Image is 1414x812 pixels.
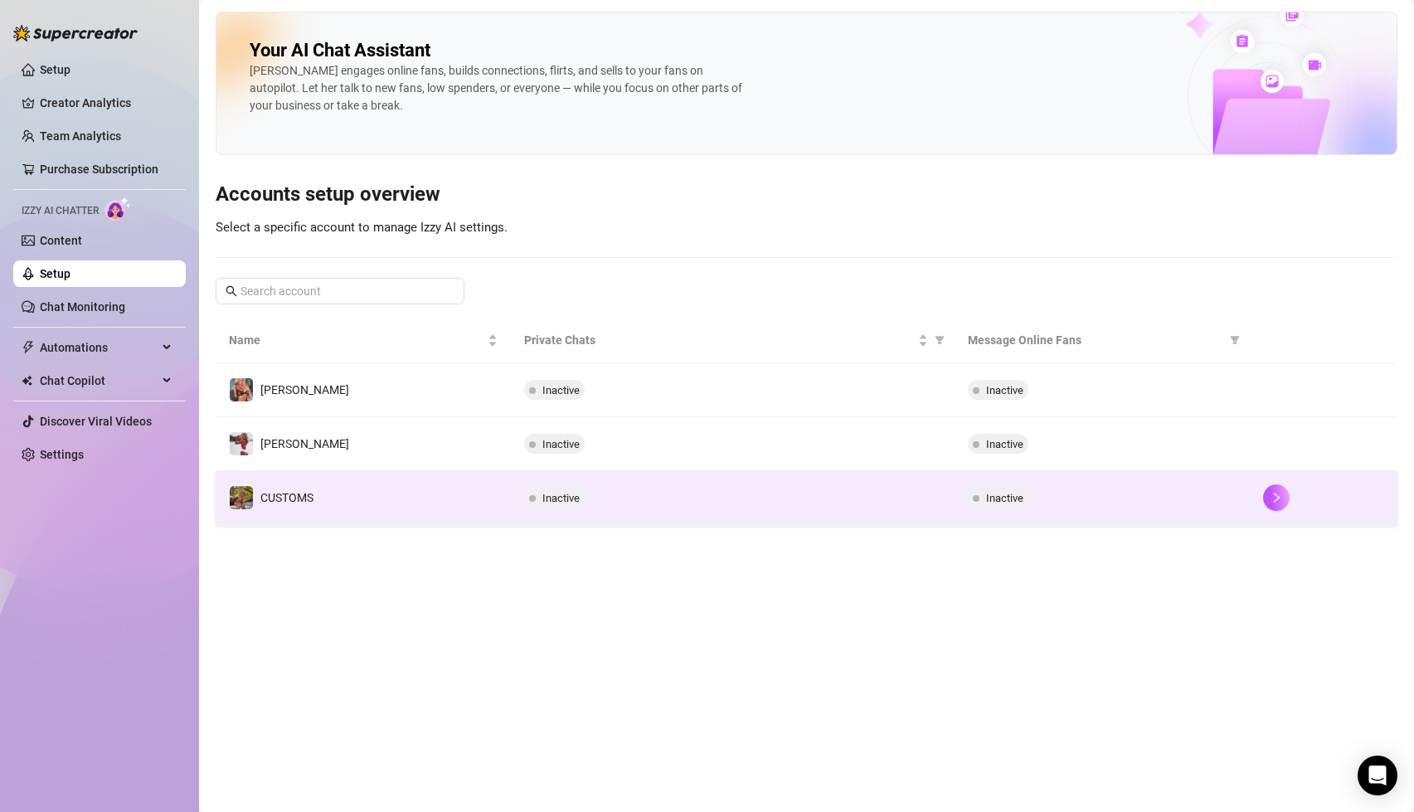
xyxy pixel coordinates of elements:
img: logo-BBDzfeDw.svg [13,25,138,41]
span: [PERSON_NAME] [260,383,349,396]
span: Message Online Fans [968,331,1223,349]
span: right [1271,492,1282,503]
span: Private Chats [524,331,914,349]
span: Inactive [986,492,1023,504]
span: Automations [40,334,158,361]
a: Content [40,234,82,247]
img: Chat Copilot [22,375,32,387]
a: Discover Viral Videos [40,415,152,428]
span: Inactive [542,384,580,396]
a: Team Analytics [40,129,121,143]
span: filter [935,335,945,345]
img: Ashley [230,432,253,455]
span: Inactive [542,438,580,450]
span: filter [1227,328,1243,353]
div: Open Intercom Messenger [1358,756,1397,795]
div: [PERSON_NAME] engages online fans, builds connections, flirts, and sells to your fans on autopilo... [250,62,747,114]
a: Purchase Subscription [40,163,158,176]
input: Search account [241,282,441,300]
a: Settings [40,448,84,461]
span: Select a specific account to manage Izzy AI settings. [216,220,508,235]
h2: Your AI Chat Assistant [250,39,430,62]
img: AI Chatter [105,197,131,221]
span: Chat Copilot [40,367,158,394]
a: Setup [40,267,70,280]
span: [PERSON_NAME] [260,437,349,450]
img: CUSTOMS [230,486,253,509]
a: Chat Monitoring [40,300,125,314]
img: Ashley [230,378,253,401]
span: Inactive [986,438,1023,450]
span: search [226,285,237,297]
span: filter [1230,335,1240,345]
button: right [1263,484,1290,511]
span: thunderbolt [22,341,35,354]
a: Setup [40,63,70,76]
a: Creator Analytics [40,90,172,116]
h3: Accounts setup overview [216,182,1397,208]
th: Name [216,318,511,363]
th: Private Chats [511,318,954,363]
span: Name [229,331,484,349]
span: filter [931,328,948,353]
span: Izzy AI Chatter [22,203,99,219]
span: Inactive [986,384,1023,396]
span: CUSTOMS [260,491,313,504]
span: Inactive [542,492,580,504]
